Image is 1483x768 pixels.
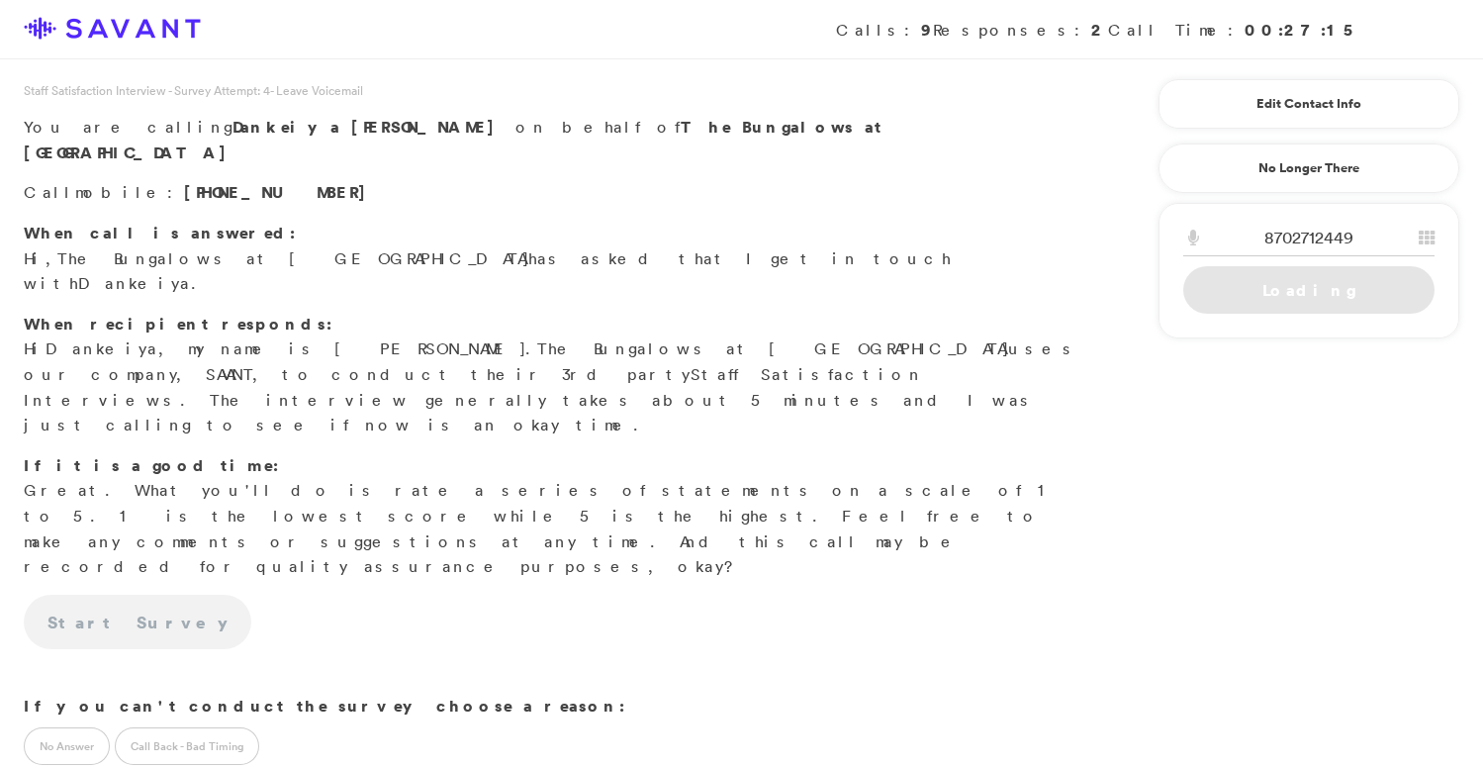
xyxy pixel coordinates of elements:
a: Edit Contact Info [1183,88,1435,120]
p: Hi, has asked that I get in touch with . [24,221,1083,297]
a: Loading [1183,266,1435,314]
a: Start Survey [24,595,251,650]
strong: If it is a good time: [24,454,279,476]
strong: 2 [1091,19,1108,41]
strong: 9 [921,19,933,41]
p: You are calling on behalf of [24,115,1083,165]
span: Staff Satisfaction Interview - Survey Attempt: 4 - Leave Voicemail [24,82,363,99]
label: No Answer [24,727,110,765]
strong: When call is answered: [24,222,296,243]
span: The Bungalows at [GEOGRAPHIC_DATA] [57,248,528,268]
strong: The Bungalows at [GEOGRAPHIC_DATA] [24,116,883,163]
p: Hi , my name is [PERSON_NAME]. uses our company, SAVANT, to conduct their 3rd party s. The interv... [24,312,1083,438]
span: [PERSON_NAME] [351,116,505,138]
p: Call : [24,180,1083,206]
span: Dankeiya [78,273,191,293]
span: Dankeiya [46,338,158,358]
span: Staff Satisfaction Interview [24,364,922,410]
span: [PHONE_NUMBER] [184,181,376,203]
span: Dankeiya [232,116,340,138]
p: Great. What you'll do is rate a series of statements on a scale of 1 to 5. 1 is the lowest score ... [24,453,1083,580]
strong: 00:27:15 [1245,19,1360,41]
strong: If you can't conduct the survey choose a reason: [24,695,625,717]
label: Call Back - Bad Timing [115,727,259,765]
strong: When recipient responds: [24,313,332,335]
span: The Bungalows at [GEOGRAPHIC_DATA] [537,338,1008,358]
a: No Longer There [1159,144,1459,193]
span: mobile [75,182,167,202]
